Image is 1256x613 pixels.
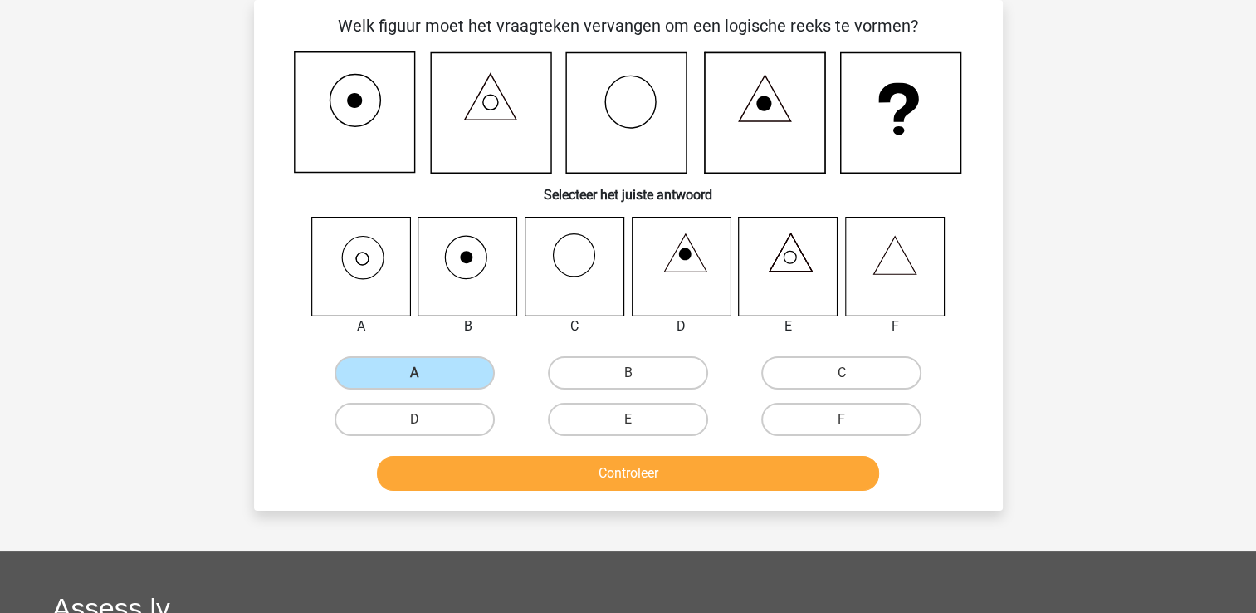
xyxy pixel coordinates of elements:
[548,403,708,436] label: E
[761,356,921,390] label: C
[281,13,976,38] p: Welk figuur moet het vraagteken vervangen om een logische reeks te vormen?
[299,316,424,336] div: A
[335,356,495,390] label: A
[761,403,921,436] label: F
[548,356,708,390] label: B
[512,316,638,336] div: C
[833,316,958,336] div: F
[335,403,495,436] label: D
[377,456,879,491] button: Controleer
[726,316,851,336] div: E
[281,174,976,203] h6: Selecteer het juiste antwoord
[619,316,745,336] div: D
[405,316,530,336] div: B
